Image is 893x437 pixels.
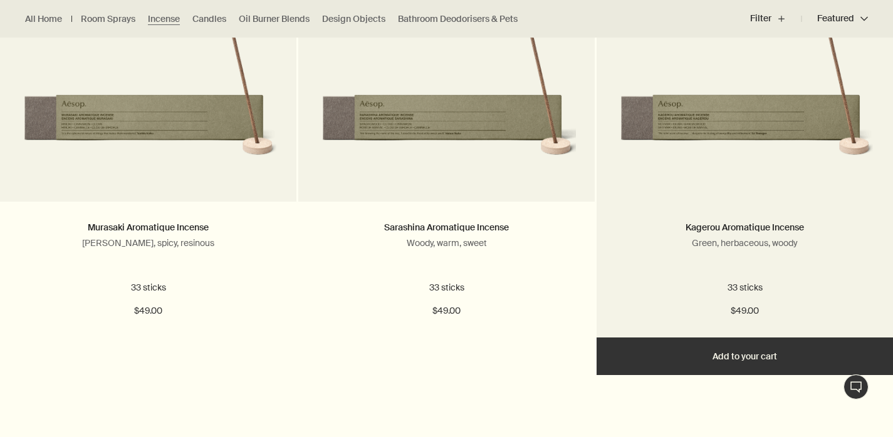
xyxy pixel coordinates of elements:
[25,13,62,25] a: All Home
[843,374,869,399] button: Live Assistance
[19,237,278,249] p: [PERSON_NAME], spicy, resinous
[398,13,518,25] a: Bathroom Deodorisers & Pets
[615,237,874,249] p: Green, herbaceous, woody
[597,337,893,375] button: Add to your cart - $49.00
[239,13,310,25] a: Oil Burner Blends
[384,222,509,233] a: Sarashina Aromatique Incense
[88,222,209,233] a: Murasaki Aromatique Incense
[317,237,576,249] p: Woody, warm, sweet
[322,13,385,25] a: Design Objects
[266,383,289,405] button: Save to cabinet
[750,4,802,34] button: Filter
[148,13,180,25] a: Incense
[686,222,804,233] a: Kagerou Aromatique Incense
[81,13,135,25] a: Room Sprays
[432,304,461,319] span: $49.00
[192,13,226,25] a: Candles
[802,4,868,34] button: Featured
[134,304,162,319] span: $49.00
[731,304,759,319] span: $49.00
